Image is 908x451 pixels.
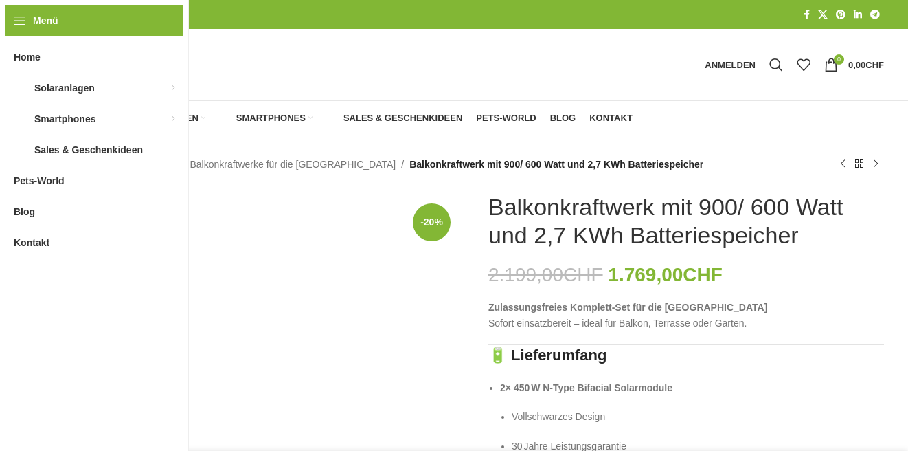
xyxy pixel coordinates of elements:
[550,104,576,132] a: Blog
[33,13,58,28] span: Menü
[14,112,27,126] img: Smartphones
[476,113,536,124] span: Pets-World
[683,264,723,285] span: CHF
[608,264,723,285] bdi: 1.769,00
[698,51,762,78] a: Anmelden
[834,54,844,65] span: 0
[326,112,339,124] img: Sales & Geschenkideen
[589,104,633,132] a: Kontakt
[58,104,639,132] div: Hauptnavigation
[563,264,603,285] span: CHF
[14,199,35,224] span: Blog
[14,143,27,157] img: Sales & Geschenkideen
[817,51,891,78] a: 0 0,00CHF
[488,302,767,313] strong: Zulassungsfreies Komplett‑Set für die [GEOGRAPHIC_DATA]
[835,156,851,173] a: Vorheriges Produkt
[848,60,884,70] bdi: 0,00
[476,104,536,132] a: Pets-World
[14,45,41,69] span: Home
[865,60,884,70] span: CHF
[34,107,95,131] span: Smartphones
[488,193,884,250] h1: Balkonkraftwerk mit 900/ 600 Watt und 2,7 KWh Batteriespeicher
[236,113,306,124] span: Smartphones
[705,60,756,69] span: Anmelden
[488,345,884,366] h3: 🔋 Lieferumfang
[190,157,396,172] a: Balkonkraftwerke für die [GEOGRAPHIC_DATA]
[512,409,884,424] p: Vollschwarzes Design
[799,5,814,24] a: Facebook Social Link
[413,203,451,241] span: -20%
[34,137,143,162] span: Sales & Geschenkideen
[14,168,65,193] span: Pets-World
[14,230,49,255] span: Kontakt
[790,51,817,78] div: Meine Wunschliste
[762,51,790,78] a: Suche
[34,76,95,100] span: Solaranlagen
[500,382,672,393] strong: 2× 450 W N‑Type Bifacial Solarmodule
[488,264,603,285] bdi: 2.199,00
[867,156,884,173] a: Nächstes Produkt
[106,104,205,132] a: Solaranlagen
[832,5,850,24] a: Pinterest Social Link
[488,300,884,331] p: Sofort einsatzbereit – ideal für Balkon, Terrasse oder Garten.
[409,157,703,172] span: Balkonkraftwerk mit 900/ 600 Watt und 2,7 KWh Batteriespeicher
[343,113,462,124] span: Sales & Geschenkideen
[850,5,866,24] a: LinkedIn Social Link
[65,157,703,172] nav: Breadcrumb
[866,5,884,24] a: Telegram Social Link
[219,104,313,132] a: Smartphones
[14,81,27,95] img: Solaranlagen
[589,113,633,124] span: Kontakt
[326,104,462,132] a: Sales & Geschenkideen
[219,112,231,124] img: Smartphones
[550,113,576,124] span: Blog
[814,5,832,24] a: X Social Link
